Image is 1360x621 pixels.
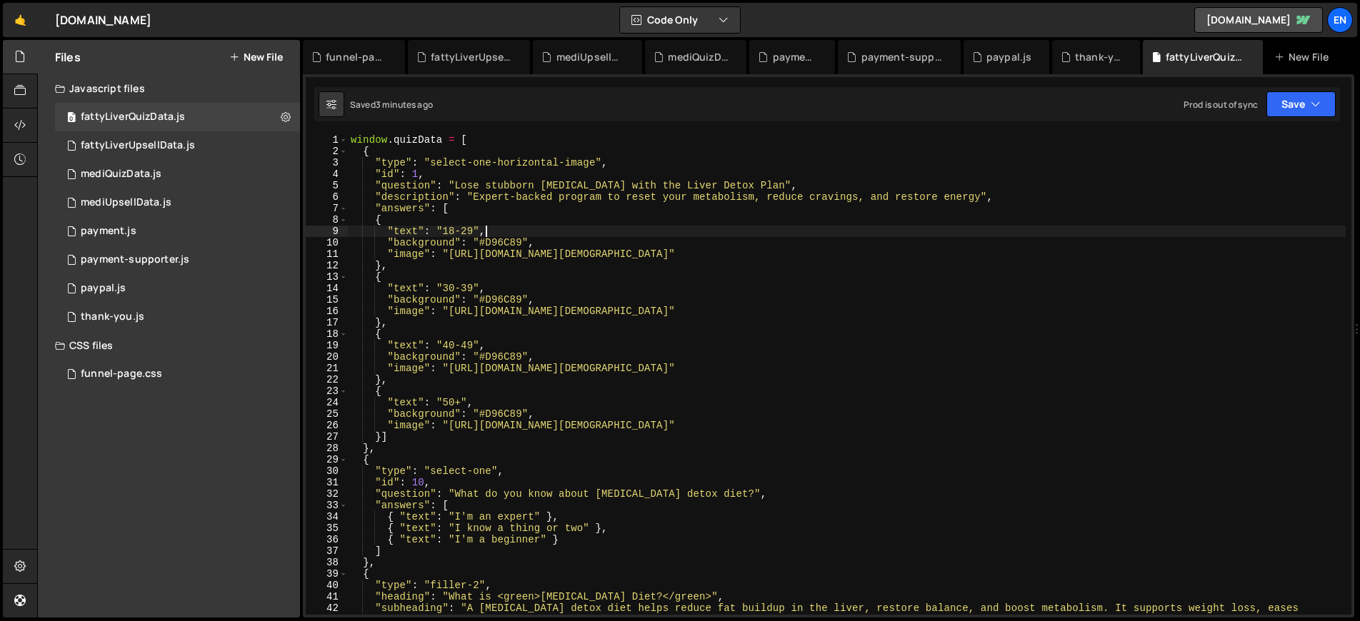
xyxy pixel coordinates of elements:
button: Code Only [620,7,740,33]
div: 8 [306,214,348,226]
div: fattyLiverQuizData.js [81,111,185,123]
div: 17 [306,317,348,328]
div: 26 [306,420,348,431]
div: 4 [306,168,348,180]
div: 16956/46701.js [55,188,300,217]
div: funnel-page.css [326,50,388,64]
div: 16956/46552.js [55,246,300,274]
div: 2 [306,146,348,157]
div: 14 [306,283,348,294]
div: fattyLiverQuizData.js [1166,50,1246,64]
div: mediUpsellData.js [556,50,626,64]
div: Javascript files [38,74,300,103]
div: 27 [306,431,348,443]
div: 23 [306,385,348,397]
div: payment.js [773,50,819,64]
div: 36 [306,534,348,545]
div: 41 [306,591,348,602]
div: 12 [306,260,348,271]
div: mediQuizData.js [668,50,729,64]
div: 35 [306,522,348,534]
div: payment-supporter.js [81,253,189,266]
button: Save [1266,91,1336,117]
div: payment-supporter.js [861,50,944,64]
div: 1 [306,134,348,146]
h2: Files [55,49,81,65]
div: 10 [306,237,348,248]
div: New File [1274,50,1334,64]
div: 18 [306,328,348,340]
div: paypal.js [81,282,126,295]
div: Prod is out of sync [1184,99,1258,111]
a: [DOMAIN_NAME] [1194,7,1323,33]
div: 7 [306,203,348,214]
div: 16956/46700.js [55,160,300,188]
div: paypal.js [986,50,1031,64]
div: mediQuizData.js [81,168,161,181]
div: 16956/46524.js [55,303,300,331]
div: 6 [306,191,348,203]
button: New File [229,51,283,63]
div: 37 [306,545,348,557]
div: 33 [306,500,348,511]
div: 13 [306,271,348,283]
a: 🤙 [3,3,38,37]
div: 34 [306,511,348,522]
div: 22 [306,374,348,385]
div: 11 [306,248,348,260]
div: 29 [306,454,348,465]
div: 20 [306,351,348,363]
div: 16956/46551.js [55,217,300,246]
div: 16956/47008.css [55,360,300,388]
div: 5 [306,180,348,191]
div: 32 [306,488,348,500]
div: 30 [306,465,348,477]
div: payment.js [81,225,136,238]
div: thank-you.js [81,310,144,323]
div: 28 [306,443,348,454]
div: Saved [350,99,433,111]
div: 38 [306,557,348,568]
div: 25 [306,408,348,420]
div: 3 minutes ago [376,99,433,111]
span: 0 [67,113,76,124]
div: 16956/46565.js [55,131,300,160]
div: 24 [306,397,348,408]
div: fattyLiverUpsellData.js [81,139,195,152]
div: [DOMAIN_NAME] [55,11,151,29]
div: 16956/46550.js [55,274,300,303]
div: 9 [306,226,348,237]
div: fattyLiverUpsellData.js [431,50,513,64]
div: 40 [306,580,348,591]
div: 39 [306,568,348,580]
div: 3 [306,157,348,168]
div: 16 [306,306,348,317]
div: 21 [306,363,348,374]
div: thank-you.js [1075,50,1123,64]
div: 31 [306,477,348,488]
div: CSS files [38,331,300,360]
div: 16956/46566.js [55,103,300,131]
div: funnel-page.css [81,368,162,380]
div: 19 [306,340,348,351]
div: mediUpsellData.js [81,196,171,209]
div: 15 [306,294,348,306]
a: En [1327,7,1353,33]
